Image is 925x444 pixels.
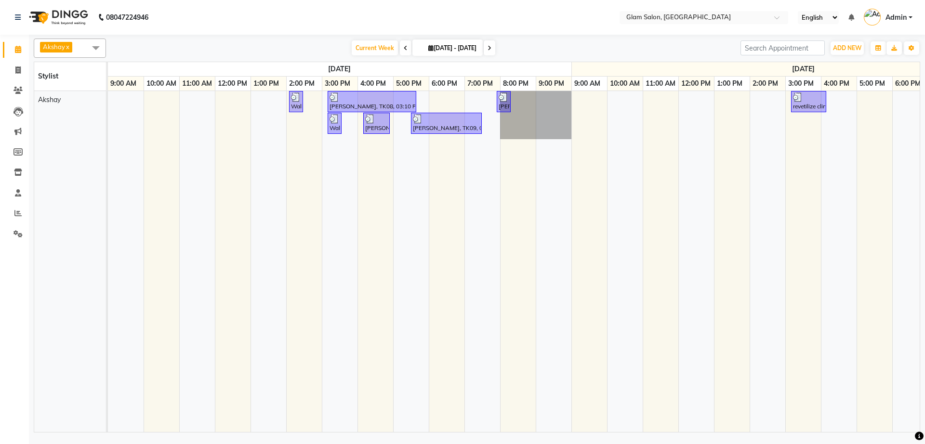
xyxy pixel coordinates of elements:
[290,92,302,111] div: Walk In, TK02, 02:05 PM-02:25 PM, hair cut (₹200)
[322,77,353,91] a: 3:00 PM
[25,4,91,31] img: logo
[792,92,825,111] div: revetilize clinic, TK01, 03:10 PM-02:50 PM, haircut [PERSON_NAME] (₹300)
[643,77,678,91] a: 11:00 AM
[251,77,281,91] a: 1:00 PM
[465,77,495,91] a: 7:00 PM
[714,77,745,91] a: 1:00 PM
[536,77,567,91] a: 9:00 PM
[679,77,713,91] a: 12:00 PM
[352,40,398,55] span: Current Week
[106,4,148,31] b: 08047224946
[215,77,250,91] a: 12:00 PM
[821,77,852,91] a: 4:00 PM
[426,44,479,52] span: [DATE] - [DATE]
[180,77,214,91] a: 11:00 AM
[864,9,881,26] img: Admin
[144,77,179,91] a: 10:00 AM
[857,77,887,91] a: 5:00 PM
[893,77,923,91] a: 6:00 PM
[608,77,642,91] a: 10:00 AM
[326,62,353,76] a: September 29, 2025
[38,95,61,104] span: Akshay
[750,77,780,91] a: 2:00 PM
[108,77,139,91] a: 9:00 AM
[38,72,58,80] span: Stylist
[65,43,69,51] a: x
[358,77,388,91] a: 4:00 PM
[572,77,603,91] a: 9:00 AM
[498,92,510,111] div: [PERSON_NAME], TK10, 07:55 PM-08:10 PM, hair wash [DEMOGRAPHIC_DATA] (₹350)
[429,77,460,91] a: 6:00 PM
[43,43,65,51] span: Akshay
[364,114,389,132] div: [PERSON_NAME], TK06, 04:10 PM-04:56 PM, [DEMOGRAPHIC_DATA] hair cut (₹650),Complextion Mask - D-T...
[833,44,861,52] span: ADD NEW
[831,41,864,55] button: ADD NEW
[412,114,481,132] div: [PERSON_NAME], TK09, 05:30 PM-07:30 PM, Hair Colour - Global Hair (Below Shoulder) (₹5000)
[790,62,817,76] a: September 30, 2025
[329,114,341,132] div: Walk In, TK05, 03:10 PM-03:30 PM, hair cut (₹200)
[287,77,317,91] a: 2:00 PM
[885,13,907,23] span: Admin
[501,77,531,91] a: 8:00 PM
[786,77,816,91] a: 3:00 PM
[394,77,424,91] a: 5:00 PM
[329,92,415,111] div: [PERSON_NAME], TK08, 03:10 PM-05:40 PM, Hair Colour - Touch Up (Without Amonia) (₹1500),Hair Cutt...
[740,40,825,55] input: Search Appointment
